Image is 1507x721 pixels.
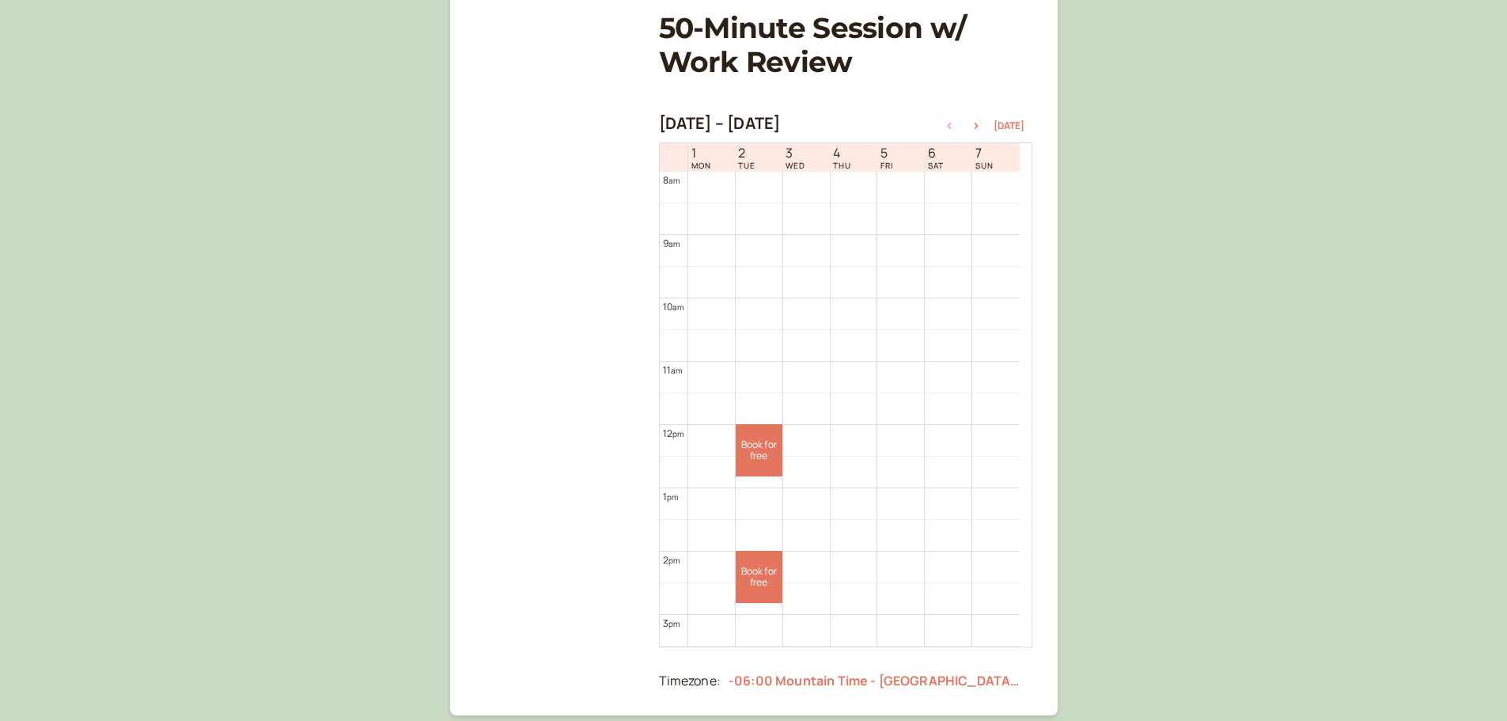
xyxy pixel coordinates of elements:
[880,161,893,170] span: FRI
[671,365,682,376] span: am
[691,146,711,161] span: 1
[735,144,759,172] a: September 2, 2025
[663,362,683,378] div: 11
[782,144,808,172] a: September 3, 2025
[688,144,714,172] a: September 1, 2025
[663,173,680,188] div: 8
[663,489,679,504] div: 1
[663,616,680,631] div: 3
[663,426,684,441] div: 12
[659,671,721,692] div: Timezone:
[668,555,680,566] span: pm
[663,299,684,314] div: 10
[672,428,683,439] span: pm
[975,146,994,161] span: 7
[667,491,678,503] span: pm
[672,302,683,313] span: am
[975,161,994,170] span: SUN
[663,236,680,251] div: 9
[833,146,851,161] span: 4
[928,146,944,161] span: 6
[928,161,944,170] span: SAT
[833,161,851,170] span: THU
[691,161,711,170] span: MON
[877,144,896,172] a: September 5, 2025
[663,552,680,567] div: 2
[830,144,854,172] a: September 4, 2025
[736,439,782,462] span: Book for free
[925,144,947,172] a: September 6, 2025
[738,161,755,170] span: TUE
[972,144,997,172] a: September 7, 2025
[659,114,781,133] h2: [DATE] – [DATE]
[659,11,1032,79] h1: 50-Minute Session w/ Work Review
[880,146,893,161] span: 5
[668,238,680,249] span: am
[738,146,755,161] span: 2
[994,120,1024,131] button: [DATE]
[668,175,680,186] span: am
[786,146,805,161] span: 3
[786,161,805,170] span: WED
[736,566,782,589] span: Book for free
[668,618,680,629] span: pm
